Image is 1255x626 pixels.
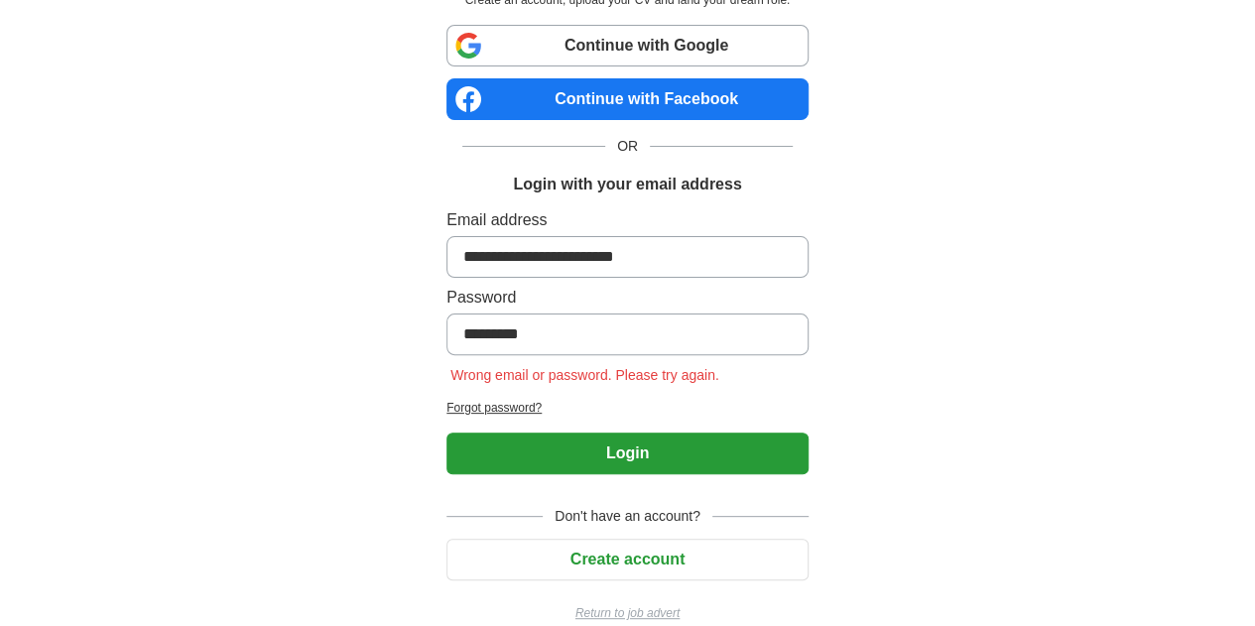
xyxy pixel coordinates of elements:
[605,136,650,157] span: OR
[513,173,741,196] h1: Login with your email address
[446,399,809,417] a: Forgot password?
[446,367,723,383] span: Wrong email or password. Please try again.
[543,506,712,527] span: Don't have an account?
[446,286,809,310] label: Password
[446,208,809,232] label: Email address
[446,539,809,580] button: Create account
[446,433,809,474] button: Login
[446,25,809,66] a: Continue with Google
[446,78,809,120] a: Continue with Facebook
[446,604,809,622] a: Return to job advert
[446,551,809,567] a: Create account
